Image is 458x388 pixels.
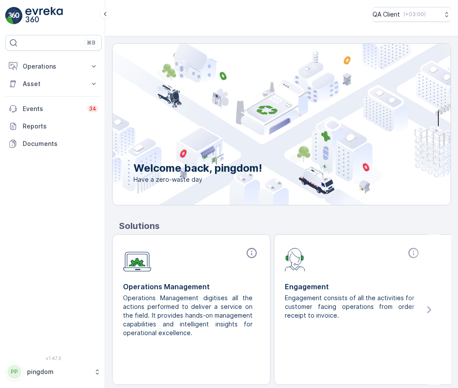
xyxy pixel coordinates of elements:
p: Reports [23,122,98,131]
a: Events34 [5,100,102,118]
button: QA Client(+03:00) [373,7,451,22]
div: PP [7,365,21,379]
p: QA Client [373,10,400,19]
p: Welcome back, pingdom! [133,161,262,175]
p: pingdom [27,367,89,376]
img: logo [5,7,23,24]
span: Have a zero-waste day [133,175,262,184]
p: Events [23,104,82,113]
img: module-icon [285,247,305,271]
p: Engagement consists of all the activities for customer facing operations from order receipt to in... [285,294,414,320]
p: Engagement [285,281,421,292]
p: ⌘B [87,39,96,46]
p: Operations [23,62,84,71]
span: v 1.47.3 [5,356,102,361]
a: Documents [5,135,102,152]
p: Operations Management [123,281,260,292]
p: Operations Management digitises all the actions performed to deliver a service on the field. It p... [123,294,253,337]
button: Operations [5,58,102,75]
p: Solutions [119,219,451,232]
p: ( +03:00 ) [403,11,426,18]
p: 34 [89,105,96,112]
p: Asset [23,80,84,88]
img: logo_light-DOdMpM7g.png [25,7,63,24]
img: module-icon [123,247,151,272]
a: Reports [5,118,102,135]
button: Asset [5,75,102,93]
img: city illustration [73,44,451,205]
p: Documents [23,139,98,148]
button: PPpingdom [5,363,102,381]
